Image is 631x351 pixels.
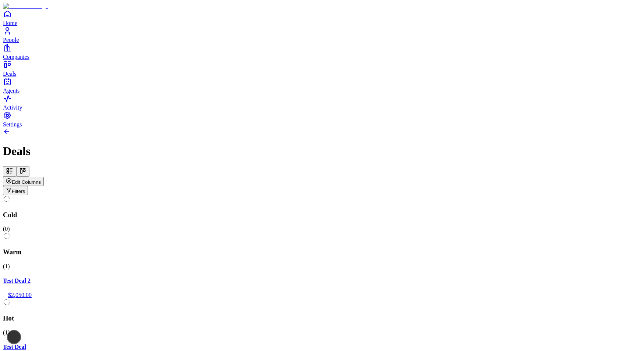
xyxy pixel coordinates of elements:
h3: Hot [3,314,628,322]
span: ( 1 ) [3,263,10,269]
h4: Test Deal [3,344,628,350]
span: ( 1 ) [3,329,10,336]
h3: Cold [3,211,628,219]
a: Agents [3,77,628,94]
span: People [3,37,19,43]
span: Activity [3,104,22,111]
span: Agents [3,87,19,94]
a: Activity [3,94,628,111]
span: Home [3,20,17,26]
span: Edit Columns [12,179,41,185]
a: Settings [3,111,628,128]
a: People [3,26,628,43]
a: Deals [3,60,628,77]
button: Edit Columns [3,177,44,186]
button: Open natural language filter [3,186,28,195]
h3: Warm [3,248,628,256]
h1: Deals [3,144,628,158]
span: Settings [3,121,22,128]
img: Item Brain Logo [3,3,48,10]
div: $2,050.00 [3,292,628,298]
span: ( 0 ) [3,226,10,232]
span: Companies [3,54,29,60]
h4: Test Deal 2 [3,277,628,284]
span: Deals [3,71,16,77]
a: Companies [3,43,628,60]
a: Home [3,10,628,26]
a: Test Deal 2$2,050.00 [3,277,628,298]
div: Open natural language filter [3,186,628,195]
